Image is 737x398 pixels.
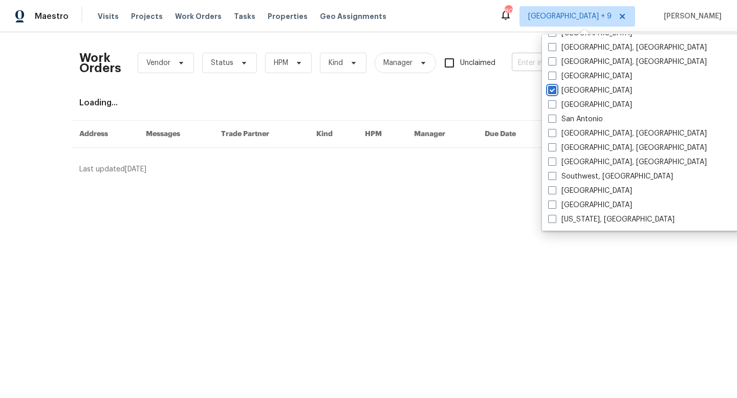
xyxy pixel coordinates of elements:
[548,186,632,196] label: [GEOGRAPHIC_DATA]
[548,200,632,210] label: [GEOGRAPHIC_DATA]
[329,58,343,68] span: Kind
[548,214,675,225] label: [US_STATE], [GEOGRAPHIC_DATA]
[512,55,614,71] input: Enter in an address
[71,121,138,148] th: Address
[234,13,255,20] span: Tasks
[79,164,638,174] div: Last updated
[460,58,495,69] span: Unclaimed
[548,114,603,124] label: San Antonio
[406,121,476,148] th: Manager
[138,121,213,148] th: Messages
[476,121,547,148] th: Due Date
[548,100,632,110] label: [GEOGRAPHIC_DATA]
[320,11,386,21] span: Geo Assignments
[548,143,707,153] label: [GEOGRAPHIC_DATA], [GEOGRAPHIC_DATA]
[548,42,707,53] label: [GEOGRAPHIC_DATA], [GEOGRAPHIC_DATA]
[548,128,707,139] label: [GEOGRAPHIC_DATA], [GEOGRAPHIC_DATA]
[505,6,512,16] div: 80
[274,58,288,68] span: HPM
[146,58,170,68] span: Vendor
[268,11,308,21] span: Properties
[528,11,612,21] span: [GEOGRAPHIC_DATA] + 9
[660,11,722,21] span: [PERSON_NAME]
[548,85,632,96] label: [GEOGRAPHIC_DATA]
[131,11,163,21] span: Projects
[548,57,707,67] label: [GEOGRAPHIC_DATA], [GEOGRAPHIC_DATA]
[548,171,673,182] label: Southwest, [GEOGRAPHIC_DATA]
[357,121,406,148] th: HPM
[125,166,146,173] span: [DATE]
[308,121,357,148] th: Kind
[35,11,69,21] span: Maestro
[175,11,222,21] span: Work Orders
[211,58,233,68] span: Status
[383,58,413,68] span: Manager
[548,157,707,167] label: [GEOGRAPHIC_DATA], [GEOGRAPHIC_DATA]
[79,98,658,108] div: Loading...
[548,71,632,81] label: [GEOGRAPHIC_DATA]
[98,11,119,21] span: Visits
[213,121,309,148] th: Trade Partner
[79,53,121,73] h2: Work Orders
